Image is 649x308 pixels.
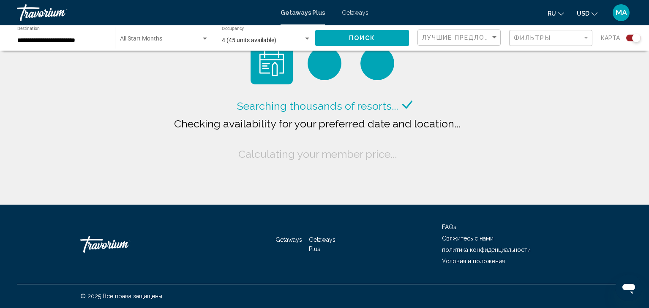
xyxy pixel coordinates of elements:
a: Travorium [17,4,272,21]
button: User Menu [610,4,632,22]
mat-select: Sort by [422,34,498,41]
span: Поиск [349,35,376,42]
span: Лучшие предложения [422,34,511,41]
span: ru [548,10,556,17]
a: Getaways Plus [309,236,335,252]
span: Searching thousands of resorts... [237,100,398,112]
iframe: Кнопка запуска окна обмена сообщениями [615,274,642,301]
button: Поиск [315,30,409,46]
button: Change currency [577,7,597,19]
span: Checking availability for your preferred date and location... [174,117,461,130]
button: Filter [509,30,592,47]
button: Change language [548,7,564,19]
a: FAQs [442,224,456,230]
span: Calculating your member price... [238,148,397,160]
span: 4 (45 units available) [222,37,276,43]
span: USD [577,10,589,17]
a: Свяжитесь с нами [442,235,494,242]
a: Getaways Plus [281,9,325,16]
span: © 2025 Все права защищены. [80,293,164,300]
a: Условия и положения [442,258,505,265]
a: Getaways [342,9,368,16]
a: политика конфиденциальности [442,246,531,253]
span: Фильтры [514,35,551,41]
span: MA [616,8,627,17]
a: Getaways [275,236,302,243]
a: Travorium [80,232,165,257]
span: карта [601,32,620,44]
